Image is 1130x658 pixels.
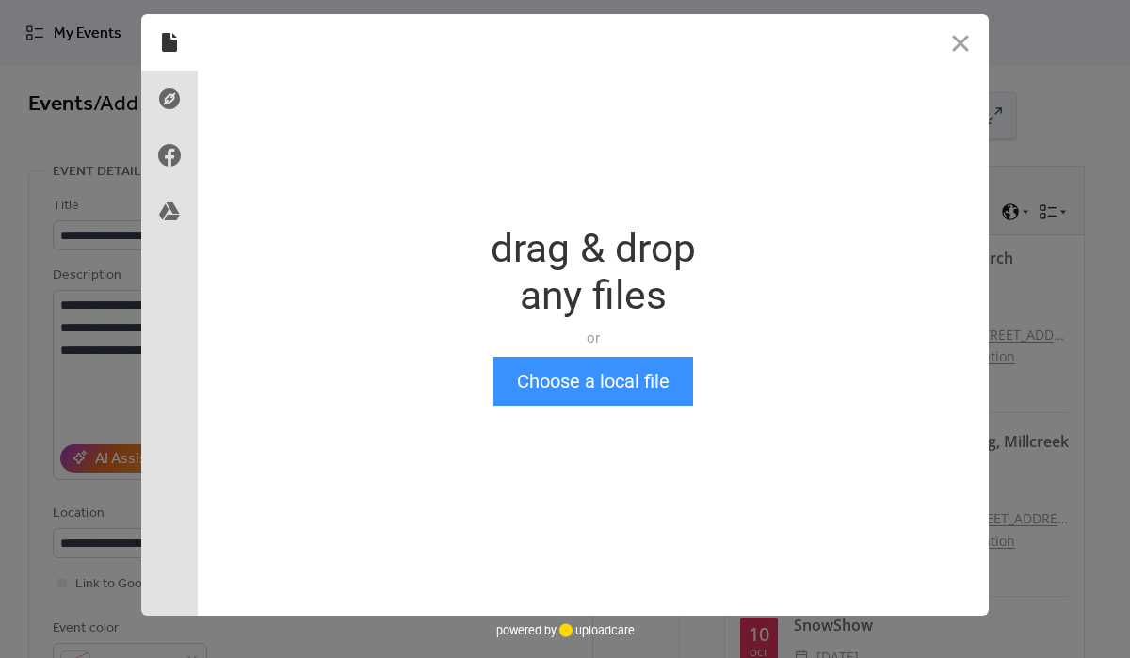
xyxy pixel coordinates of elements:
[493,357,693,406] button: Choose a local file
[932,14,989,71] button: Close
[557,623,635,637] a: uploadcare
[141,14,198,71] div: Local Files
[141,127,198,184] div: Facebook
[491,225,696,319] div: drag & drop any files
[491,329,696,347] div: or
[141,71,198,127] div: Direct Link
[141,184,198,240] div: Google Drive
[496,616,635,644] div: powered by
